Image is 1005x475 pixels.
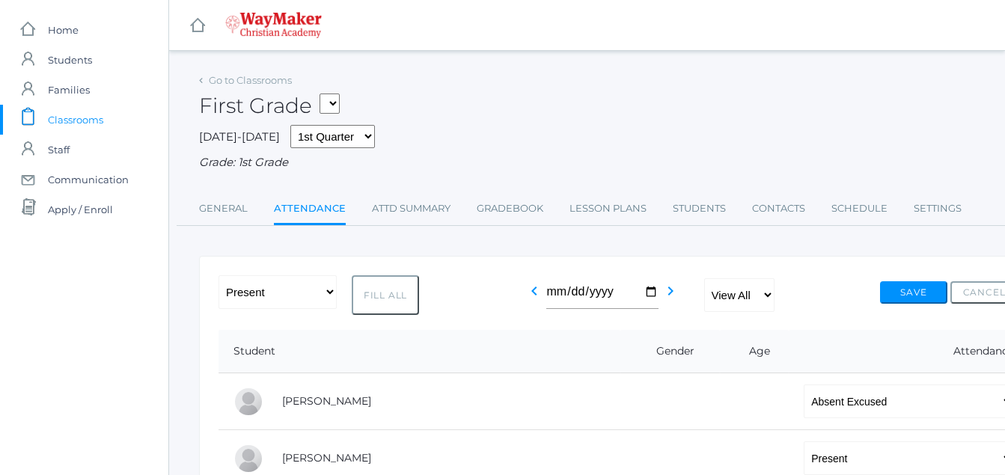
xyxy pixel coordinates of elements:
[673,194,726,224] a: Students
[880,281,947,304] button: Save
[720,330,789,373] th: Age
[48,15,79,45] span: Home
[372,194,450,224] a: Attd Summary
[48,105,103,135] span: Classrooms
[282,451,371,465] a: [PERSON_NAME]
[48,165,129,194] span: Communication
[48,135,70,165] span: Staff
[620,330,720,373] th: Gender
[662,289,679,303] a: chevron_right
[219,330,620,373] th: Student
[752,194,805,224] a: Contacts
[274,194,346,226] a: Attendance
[225,12,322,38] img: 4_waymaker-logo-stack-white.png
[569,194,647,224] a: Lesson Plans
[525,289,543,303] a: chevron_left
[48,194,113,224] span: Apply / Enroll
[477,194,543,224] a: Gradebook
[48,75,90,105] span: Families
[352,275,419,315] button: Fill All
[199,94,340,117] h2: First Grade
[233,387,263,417] div: Vonn Diedrich
[209,74,292,86] a: Go to Classrooms
[525,282,543,300] i: chevron_left
[914,194,962,224] a: Settings
[199,194,248,224] a: General
[48,45,92,75] span: Students
[199,129,280,144] span: [DATE]-[DATE]
[282,394,371,408] a: [PERSON_NAME]
[662,282,679,300] i: chevron_right
[233,444,263,474] div: Dylan Hammock
[831,194,888,224] a: Schedule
